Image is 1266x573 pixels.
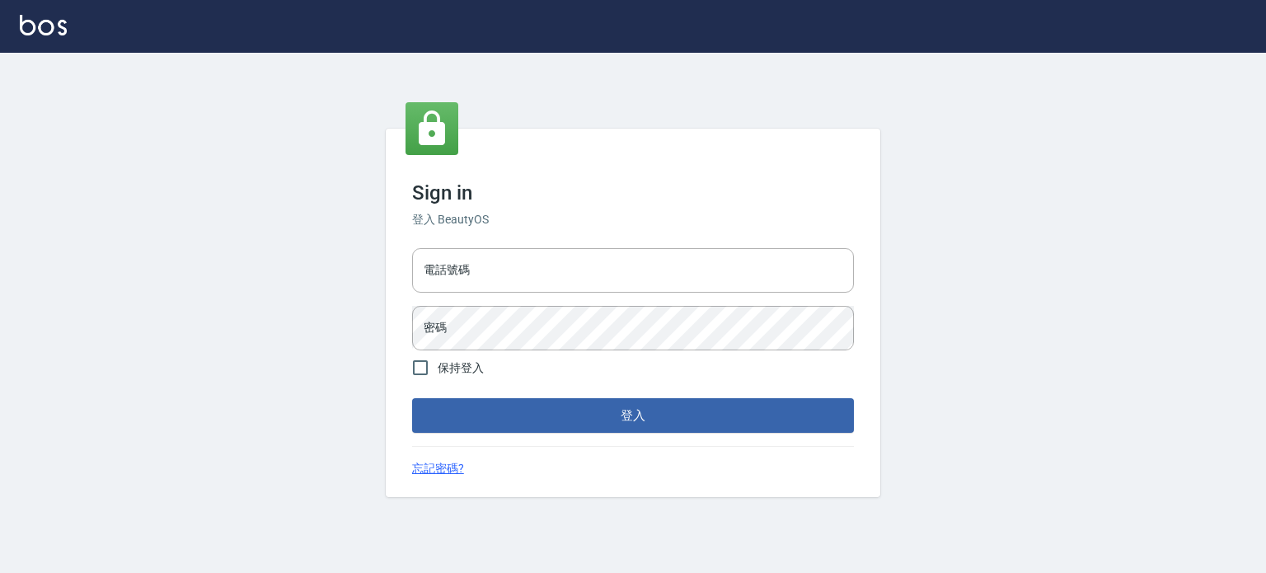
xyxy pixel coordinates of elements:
[20,15,67,35] img: Logo
[412,460,464,477] a: 忘記密碼?
[412,398,854,433] button: 登入
[412,181,854,204] h3: Sign in
[438,359,484,377] span: 保持登入
[412,211,854,228] h6: 登入 BeautyOS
